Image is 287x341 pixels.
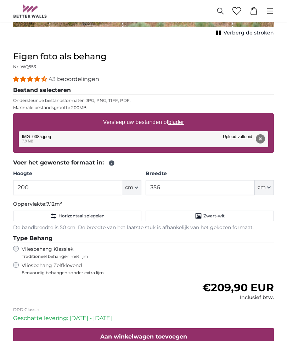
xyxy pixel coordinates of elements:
p: De bandbreedte is 50 cm. De breedte van het laatste stuk is afhankelijk van het gekozen formaat. [13,224,274,231]
p: Geschatte levering: [DATE] - [DATE] [13,314,274,323]
legend: Bestand selecteren [13,86,274,95]
p: Maximale bestandsgrootte 200MB. [13,105,274,110]
legend: Type Behang [13,234,274,243]
button: cm [122,180,141,195]
button: cm [255,180,274,195]
p: Ondersteunde bestandsformaten JPG, PNG, TIFF, PDF. [13,98,274,103]
label: Vliesbehang Klassiek [22,246,140,259]
span: cm [258,184,266,191]
label: Breedte [146,170,274,177]
button: Zwart-wit [146,211,274,221]
span: Verberg de stroken [224,29,274,37]
span: Horizontaal spiegelen [58,213,105,219]
button: Horizontaal spiegelen [13,211,141,221]
div: Inclusief btw. [202,294,274,301]
span: 43 beoordelingen [49,76,99,82]
label: Hoogte [13,170,141,177]
span: Traditioneel behangen met lijm [22,254,140,259]
span: €209,90 EUR [202,281,274,294]
h1: Eigen foto als behang [13,51,274,62]
legend: Voer het gewenste formaat in: [13,158,274,167]
span: Nr. WQ553 [13,64,36,69]
p: DPD Classic [13,307,274,313]
span: cm [125,184,133,191]
span: Zwart-wit [203,213,225,219]
span: 7.12m² [46,201,62,207]
img: Betterwalls [13,4,47,18]
span: Eenvoudig behangen zonder extra lijm [22,270,164,276]
span: Aan winkelwagen toevoegen [100,333,187,340]
u: blader [168,119,184,125]
span: 4.40 stars [13,76,49,82]
button: Verberg de stroken [214,28,274,38]
label: Versleep uw bestanden of [100,115,187,129]
p: Oppervlakte: [13,201,274,208]
label: Vliesbehang Zelfklevend [22,262,164,276]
